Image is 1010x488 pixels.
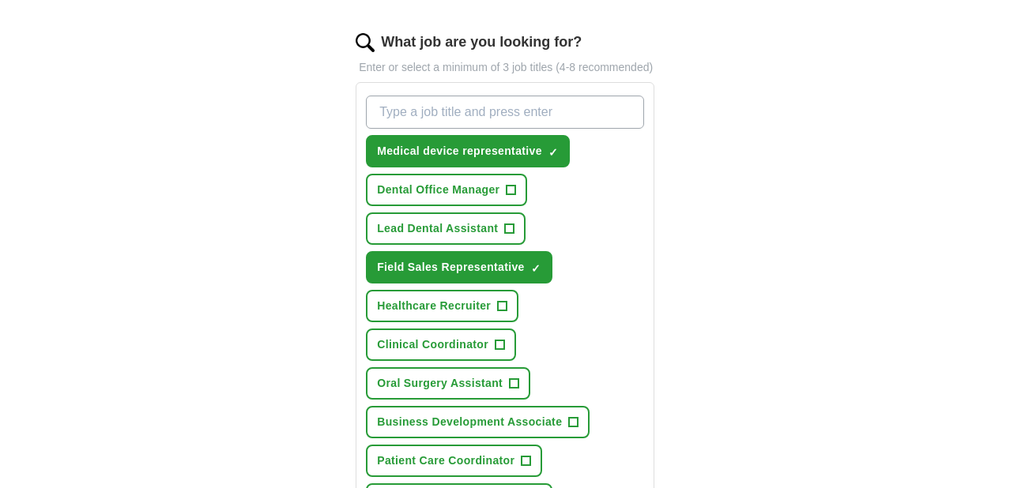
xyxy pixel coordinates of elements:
[366,328,516,361] button: Clinical Coordinator
[548,146,558,159] span: ✓
[381,32,582,53] label: What job are you looking for?
[366,135,570,167] button: Medical device representative✓
[356,59,654,76] p: Enter or select a minimum of 3 job titles (4-8 recommended)
[377,336,488,353] span: Clinical Coordinator
[377,452,514,469] span: Patient Care Coordinator
[377,220,498,237] span: Lead Dental Assistant
[377,182,499,198] span: Dental Office Manager
[366,174,527,206] button: Dental Office Manager
[366,445,542,477] button: Patient Care Coordinator
[377,298,491,314] span: Healthcare Recruiter
[377,259,525,276] span: Field Sales Representative
[366,406,590,438] button: Business Development Associate
[377,143,542,160] span: Medical device representative
[366,96,644,129] input: Type a job title and press enter
[366,367,530,400] button: Oral Surgery Assistant
[366,212,526,245] button: Lead Dental Assistant
[377,414,562,430] span: Business Development Associate
[366,251,552,283] button: Field Sales Representative✓
[366,290,518,322] button: Healthcare Recruiter
[356,33,375,52] img: search.png
[531,262,541,275] span: ✓
[377,375,503,392] span: Oral Surgery Assistant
